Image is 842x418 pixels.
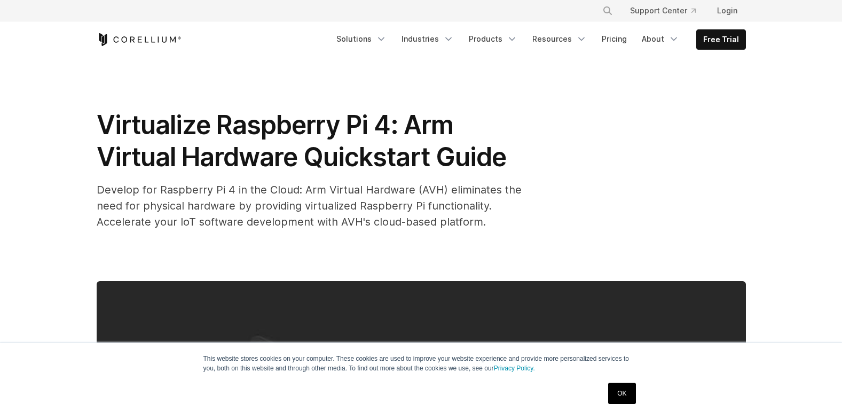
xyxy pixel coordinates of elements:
a: Free Trial [697,30,745,49]
a: Pricing [595,29,633,49]
p: This website stores cookies on your computer. These cookies are used to improve your website expe... [203,354,639,373]
a: About [635,29,686,49]
div: Navigation Menu [589,1,746,20]
a: Login [709,1,746,20]
span: Develop for Raspberry Pi 4 in the Cloud: Arm Virtual Hardware (AVH) eliminates the need for physi... [97,183,522,228]
a: Solutions [330,29,393,49]
a: Support Center [621,1,704,20]
a: Corellium Home [97,33,182,46]
a: Privacy Policy. [494,365,535,372]
a: Products [462,29,524,49]
button: Search [598,1,617,20]
span: Virtualize Raspberry Pi 4: Arm Virtual Hardware Quickstart Guide [97,109,506,173]
div: Navigation Menu [330,29,746,50]
a: OK [608,383,635,404]
a: Resources [526,29,593,49]
a: Industries [395,29,460,49]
